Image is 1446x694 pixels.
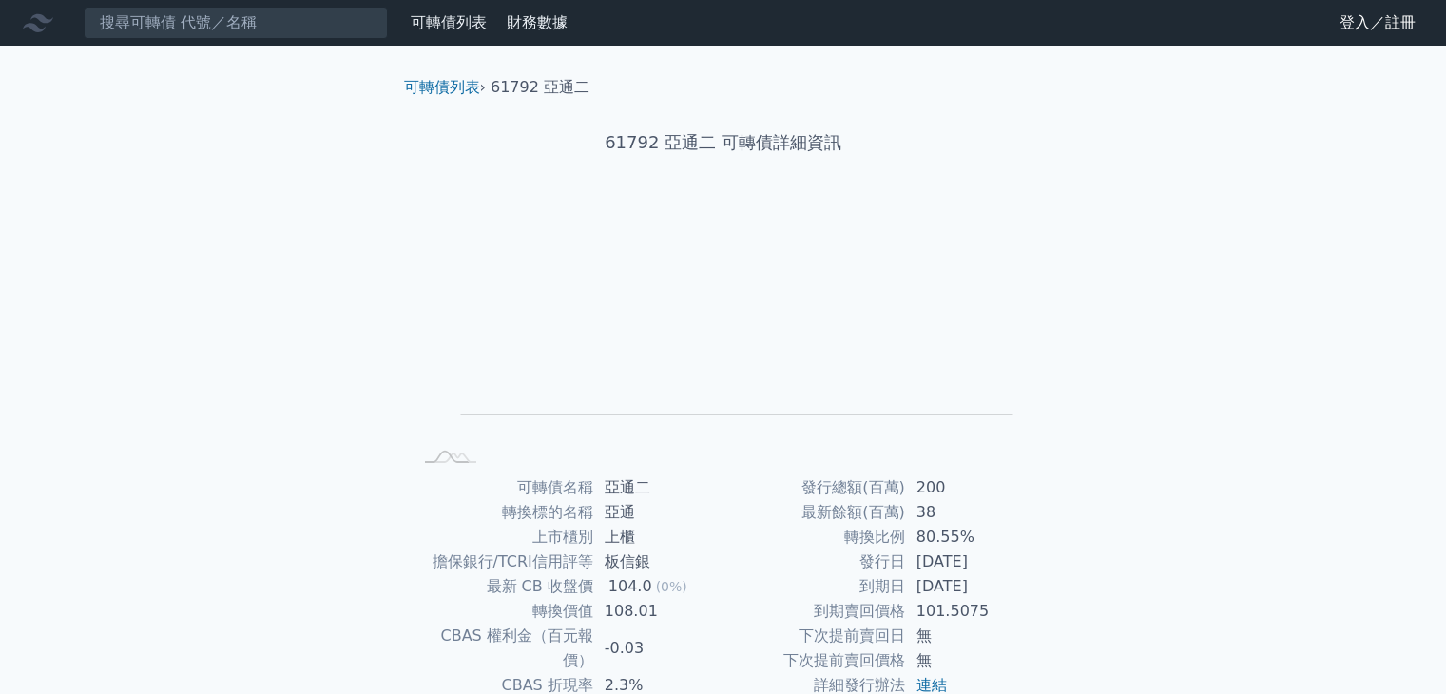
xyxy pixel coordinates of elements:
[593,525,723,549] td: 上櫃
[404,78,480,96] a: 可轉債列表
[404,76,486,99] li: ›
[412,549,593,574] td: 擔保銀行/TCRI信用評等
[605,574,656,599] div: 104.0
[412,624,593,673] td: CBAS 權利金（百元報價）
[593,599,723,624] td: 108.01
[443,216,1013,443] g: Chart
[723,475,905,500] td: 發行總額(百萬)
[723,574,905,599] td: 到期日
[593,549,723,574] td: 板信銀
[593,500,723,525] td: 亞通
[593,475,723,500] td: 亞通二
[916,676,947,694] a: 連結
[905,574,1035,599] td: [DATE]
[905,599,1035,624] td: 101.5075
[723,648,905,673] td: 下次提前賣回價格
[84,7,388,39] input: 搜尋可轉債 代號／名稱
[507,13,568,31] a: 財務數據
[905,475,1035,500] td: 200
[905,624,1035,648] td: 無
[723,549,905,574] td: 發行日
[412,599,593,624] td: 轉換價值
[491,76,589,99] li: 61792 亞通二
[412,475,593,500] td: 可轉債名稱
[1324,8,1431,38] a: 登入／註冊
[723,500,905,525] td: 最新餘額(百萬)
[723,525,905,549] td: 轉換比例
[411,13,487,31] a: 可轉債列表
[412,574,593,599] td: 最新 CB 收盤價
[656,579,687,594] span: (0%)
[905,500,1035,525] td: 38
[905,525,1035,549] td: 80.55%
[905,549,1035,574] td: [DATE]
[723,599,905,624] td: 到期賣回價格
[389,129,1058,156] h1: 61792 亞通二 可轉債詳細資訊
[412,500,593,525] td: 轉換標的名稱
[593,624,723,673] td: -0.03
[412,525,593,549] td: 上市櫃別
[905,648,1035,673] td: 無
[723,624,905,648] td: 下次提前賣回日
